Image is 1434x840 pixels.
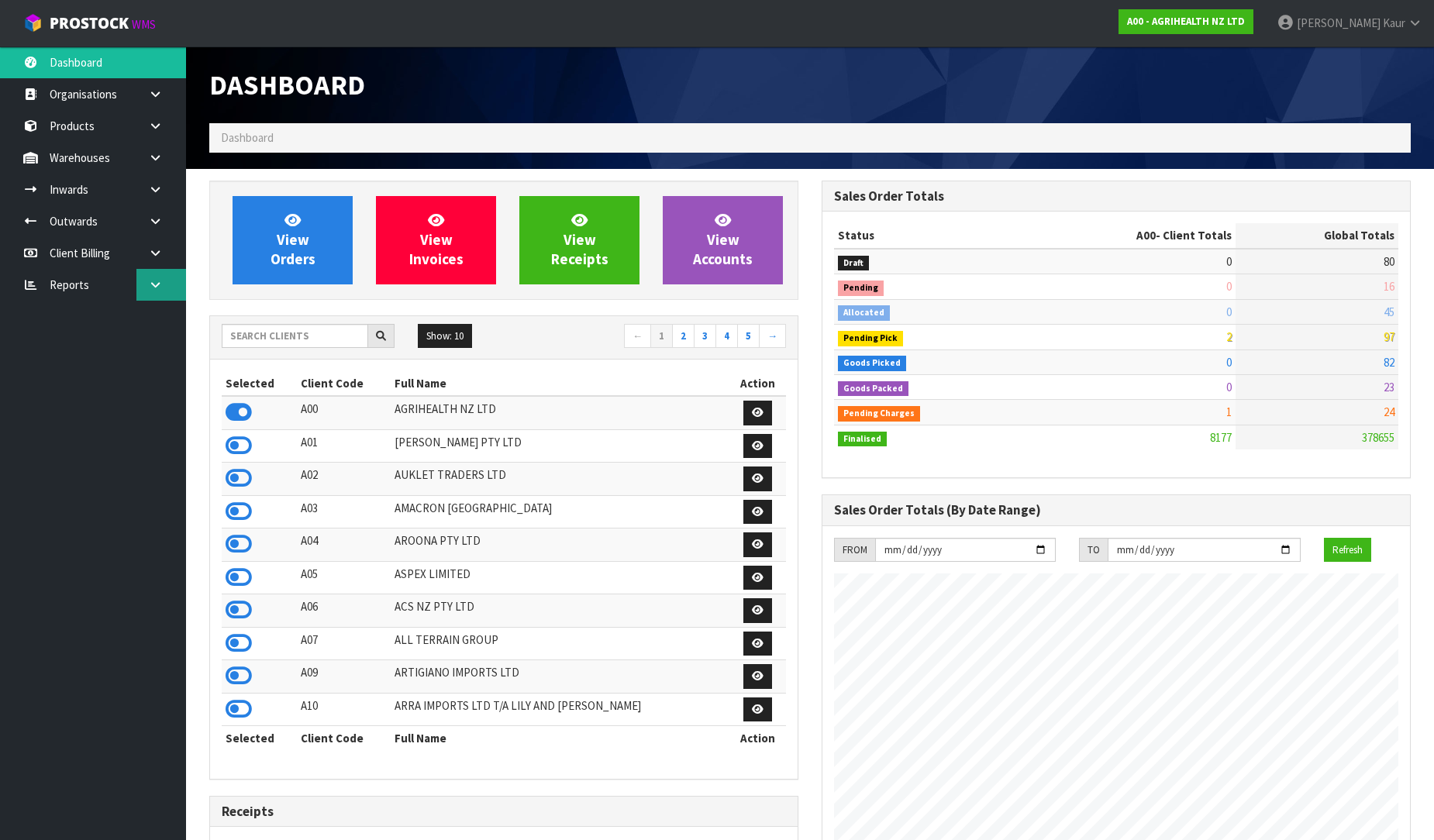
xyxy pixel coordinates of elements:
th: Selected [222,726,297,751]
td: A03 [297,495,391,528]
a: 5 [737,324,760,349]
th: Global Totals [1236,223,1398,248]
td: A02 [297,463,391,496]
td: A06 [297,594,391,628]
span: Allocated [838,305,890,321]
td: AMACRON [GEOGRAPHIC_DATA] [391,495,729,528]
nav: Page navigation [515,324,786,351]
span: View Accounts [693,211,753,269]
span: Finalised [838,432,887,447]
div: FROM [834,538,875,563]
span: Draft [838,256,869,271]
span: Kaur [1383,15,1405,30]
th: Action [729,371,786,396]
td: A09 [297,660,391,694]
h3: Sales Order Totals (By Date Range) [834,503,1398,518]
a: ViewAccounts [663,196,783,284]
div: TO [1079,538,1108,563]
span: [PERSON_NAME] [1297,15,1381,30]
span: Goods Packed [838,381,908,397]
th: Selected [222,371,297,396]
td: A04 [297,528,391,562]
span: 378655 [1362,430,1394,445]
span: 80 [1384,254,1394,269]
span: 97 [1384,329,1394,344]
th: Client Code [297,371,391,396]
span: 0 [1226,305,1232,319]
td: A01 [297,429,391,463]
td: A00 [297,396,391,429]
span: Pending Charges [838,406,920,422]
td: A07 [297,627,391,660]
span: Dashboard [209,67,365,102]
th: Full Name [391,371,729,396]
span: 23 [1384,380,1394,394]
td: A10 [297,693,391,726]
span: Dashboard [221,130,274,145]
td: ACS NZ PTY LTD [391,594,729,628]
h3: Sales Order Totals [834,189,1398,204]
th: Status [834,223,1021,248]
button: Show: 10 [418,324,472,349]
a: 2 [672,324,695,349]
th: Full Name [391,726,729,751]
a: → [759,324,786,349]
a: ViewReceipts [519,196,639,284]
span: 8177 [1210,430,1232,445]
th: Action [729,726,786,751]
a: ViewOrders [233,196,353,284]
a: ← [624,324,651,349]
a: 3 [694,324,716,349]
span: View Invoices [409,211,464,269]
span: 45 [1384,305,1394,319]
td: ALL TERRAIN GROUP [391,627,729,660]
td: ASPEX LIMITED [391,561,729,594]
span: 0 [1226,380,1232,394]
a: 4 [715,324,738,349]
span: Pending [838,281,884,296]
th: Client Code [297,726,391,751]
td: [PERSON_NAME] PTY LTD [391,429,729,463]
td: A05 [297,561,391,594]
span: 16 [1384,279,1394,294]
td: ARTIGIANO IMPORTS LTD [391,660,729,694]
span: 24 [1384,405,1394,419]
span: ProStock [50,13,129,33]
input: Search clients [222,324,368,348]
strong: A00 - AGRIHEALTH NZ LTD [1127,15,1245,28]
span: View Receipts [551,211,608,269]
span: View Orders [271,211,315,269]
span: 0 [1226,355,1232,370]
span: Goods Picked [838,356,906,371]
span: 82 [1384,355,1394,370]
th: - Client Totals [1021,223,1236,248]
a: A00 - AGRIHEALTH NZ LTD [1119,9,1253,34]
span: Pending Pick [838,331,903,346]
td: AUKLET TRADERS LTD [391,463,729,496]
a: ViewInvoices [376,196,496,284]
button: Refresh [1324,538,1371,563]
span: 0 [1226,254,1232,269]
span: A00 [1136,228,1156,243]
img: cube-alt.png [23,13,43,33]
span: 2 [1226,329,1232,344]
a: 1 [650,324,673,349]
small: WMS [132,17,156,32]
td: AGRIHEALTH NZ LTD [391,396,729,429]
span: 1 [1226,405,1232,419]
span: 0 [1226,279,1232,294]
h3: Receipts [222,804,786,819]
td: AROONA PTY LTD [391,528,729,562]
td: ARRA IMPORTS LTD T/A LILY AND [PERSON_NAME] [391,693,729,726]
